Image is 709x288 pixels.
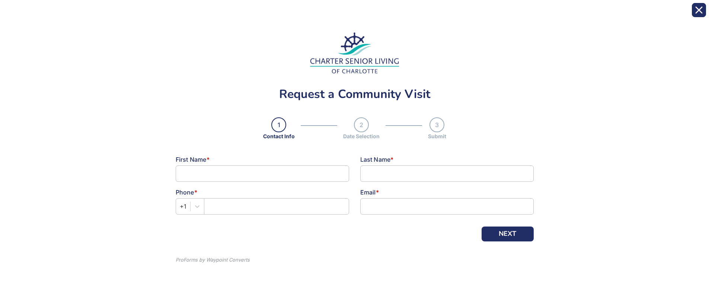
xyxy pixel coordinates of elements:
img: 7f7fad49-e156-42f3-a20a-8547c7aa2bb1.jpg [308,32,401,76]
div: 3 [429,117,444,132]
span: First Name [176,156,207,163]
span: Phone [176,189,194,196]
div: ProForms by Waypoint Converts [176,256,250,264]
div: Request a Community Visit [176,88,534,100]
span: Email [360,189,376,196]
button: Close [692,3,706,17]
span: Last Name [360,156,391,163]
div: 2 [354,117,369,132]
div: Date Selection [343,132,380,140]
button: NEXT [482,227,534,241]
div: 1 [271,117,286,132]
div: Contact Info [263,132,295,140]
div: Submit [428,132,446,140]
